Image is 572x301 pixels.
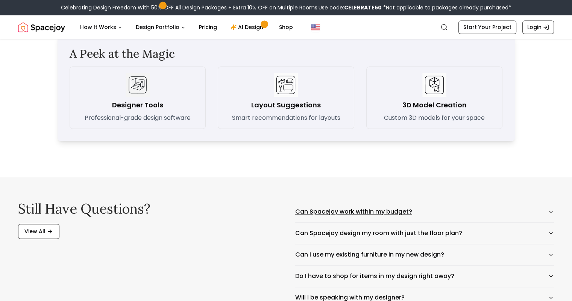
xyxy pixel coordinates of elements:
a: Login [522,20,554,34]
button: Can Spacejoy work within my budget? [295,201,554,222]
a: View All [18,224,59,239]
a: Pricing [193,20,223,35]
img: Designer Tools icon [126,73,150,97]
h3: Layout Suggestions [251,100,321,110]
span: Use code: [319,4,382,11]
a: Start Your Project [458,20,516,34]
button: Can I use my existing furniture in my new design? [295,244,554,265]
h3: 3D Model Creation [402,100,467,110]
a: Spacejoy [18,20,65,35]
p: Professional-grade design software [85,113,191,122]
img: Layout Suggestions icon [274,73,298,97]
nav: Global [18,15,554,39]
h3: Designer Tools [112,100,163,110]
h2: A Peek at the Magic [70,47,503,60]
p: Smart recommendations for layouts [232,113,340,122]
a: AI Design [225,20,272,35]
h2: Still have questions? [18,201,277,216]
a: Shop [273,20,299,35]
div: Celebrating Design Freedom With 50% OFF All Design Packages + Extra 10% OFF on Multiple Rooms. [61,4,511,11]
img: Spacejoy Logo [18,20,65,35]
nav: Main [74,20,299,35]
span: *Not applicable to packages already purchased* [382,4,511,11]
p: Custom 3D models for your space [384,113,485,122]
img: United States [311,23,320,32]
button: Can Spacejoy design my room with just the floor plan? [295,223,554,244]
button: How It Works [74,20,128,35]
button: Design Portfolio [130,20,191,35]
button: Do I have to shop for items in my design right away? [295,266,554,287]
img: 3D Model Creation icon [422,73,446,97]
b: CELEBRATE50 [344,4,382,11]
